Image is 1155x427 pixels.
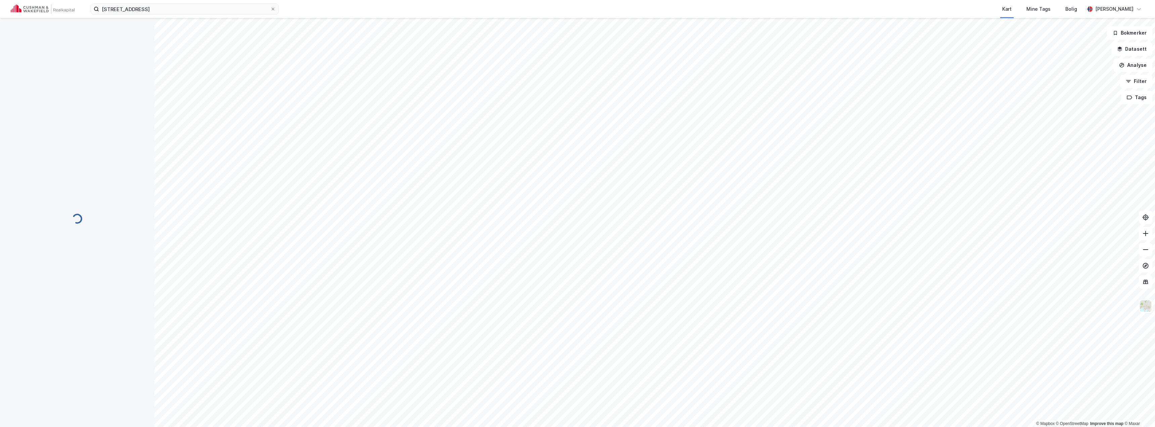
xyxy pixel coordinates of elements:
button: Filter [1120,75,1152,88]
button: Bokmerker [1107,26,1152,40]
img: Z [1139,300,1152,312]
a: Mapbox [1036,421,1055,426]
div: [PERSON_NAME] [1095,5,1134,13]
div: Bolig [1065,5,1077,13]
div: Kart [1002,5,1012,13]
a: OpenStreetMap [1056,421,1089,426]
div: Mine Tags [1026,5,1051,13]
button: Tags [1121,91,1152,104]
button: Datasett [1111,42,1152,56]
img: spinner.a6d8c91a73a9ac5275cf975e30b51cfb.svg [72,213,83,224]
img: cushman-wakefield-realkapital-logo.202ea83816669bd177139c58696a8fa1.svg [11,4,75,14]
div: Kontrollprogram for chat [1121,395,1155,427]
button: Analyse [1113,58,1152,72]
iframe: Chat Widget [1121,395,1155,427]
input: Søk på adresse, matrikkel, gårdeiere, leietakere eller personer [99,4,270,14]
a: Improve this map [1090,421,1123,426]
